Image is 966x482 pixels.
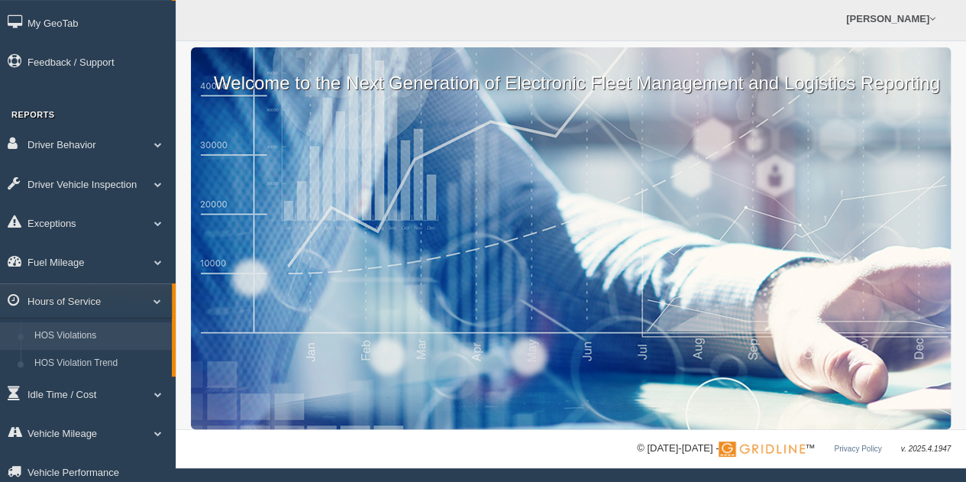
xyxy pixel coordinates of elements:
[27,350,172,377] a: HOS Violation Trend
[719,442,805,457] img: Gridline
[834,445,881,453] a: Privacy Policy
[27,322,172,350] a: HOS Violations
[637,441,951,457] div: © [DATE]-[DATE] - ™
[901,445,951,453] span: v. 2025.4.1947
[191,47,951,96] p: Welcome to the Next Generation of Electronic Fleet Management and Logistics Reporting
